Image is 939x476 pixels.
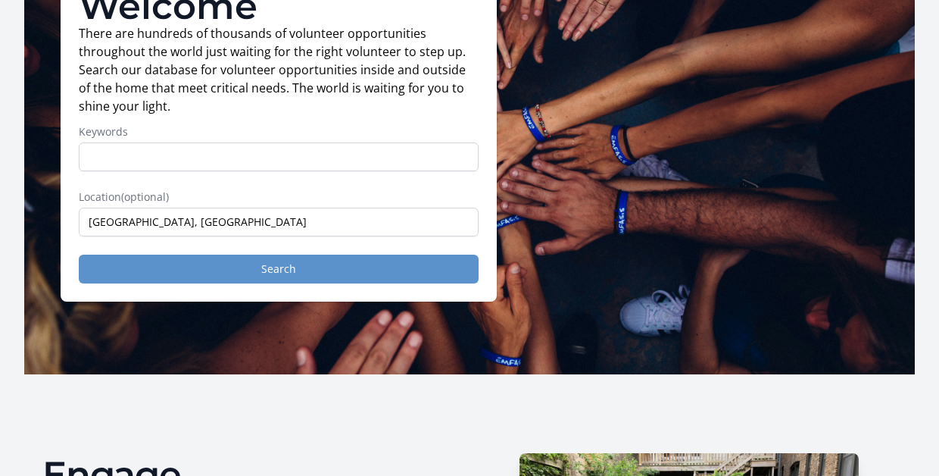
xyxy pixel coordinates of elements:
label: Location [79,189,479,205]
p: There are hundreds of thousands of volunteer opportunities throughout the world just waiting for ... [79,24,479,115]
button: Search [79,255,479,283]
span: (optional) [121,189,169,204]
label: Keywords [79,124,479,139]
input: Enter a location [79,208,479,236]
